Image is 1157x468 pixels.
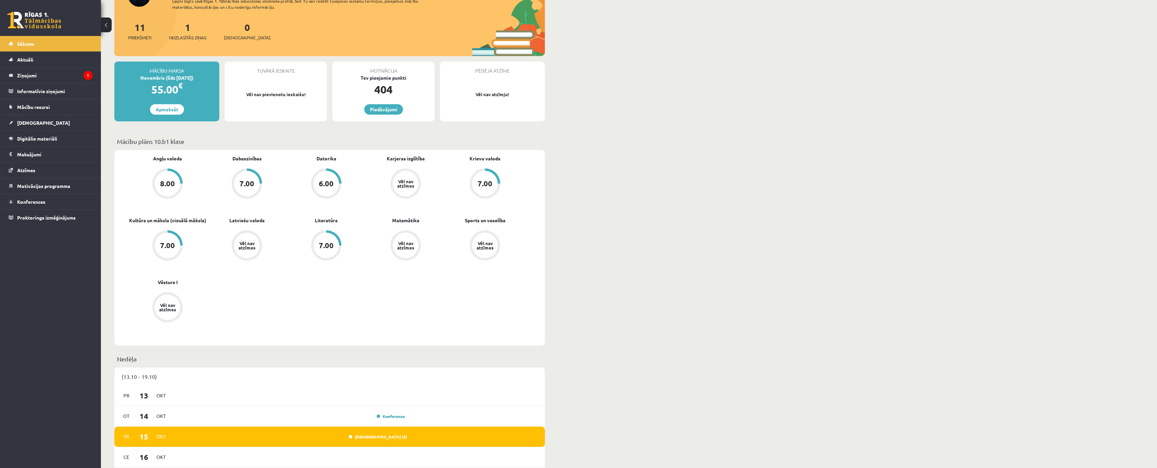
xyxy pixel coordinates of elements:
div: 7.00 [478,180,492,187]
a: Proktoringa izmēģinājums [9,210,92,225]
span: Okt [154,452,168,462]
div: 7.00 [319,242,334,249]
a: [DEMOGRAPHIC_DATA] (3) [349,434,407,439]
a: Rīgas 1. Tālmācības vidusskola [7,12,61,29]
div: Mācību maksa [114,62,219,74]
div: 7.00 [160,242,175,249]
a: Digitālie materiāli [9,131,92,146]
span: Mācību resursi [17,104,50,110]
a: [DEMOGRAPHIC_DATA] [9,115,92,130]
div: Tev pieejamie punkti [332,74,435,81]
span: Konferences [17,199,45,205]
legend: Maksājumi [17,147,92,162]
a: Vēl nav atzīmes [445,230,525,262]
span: Priekšmeti [128,34,151,41]
div: 7.00 [239,180,254,187]
legend: Ziņojumi [17,68,92,83]
a: 8.00 [128,168,207,200]
p: Vēl nav atzīmju! [443,91,542,98]
div: Vēl nav atzīmes [237,241,256,250]
a: Karjeras izglītība [387,155,425,162]
a: 7.00 [128,230,207,262]
span: Digitālie materiāli [17,135,57,142]
a: Piedāvājumi [364,104,403,115]
a: 7.00 [207,168,287,200]
span: Motivācijas programma [17,183,70,189]
a: Konferences [9,194,92,209]
a: Vēl nav atzīmes [207,230,287,262]
span: € [178,81,183,90]
a: Kultūra un māksla (vizuālā māksla) [129,217,206,224]
a: Informatīvie ziņojumi [9,83,92,99]
i: 1 [83,71,92,80]
a: Literatūra [315,217,338,224]
a: Angļu valoda [153,155,182,162]
span: Ot [119,411,134,421]
p: Vēl nav pievienotu ieskaišu! [228,91,324,98]
a: Matemātika [392,217,419,224]
a: Vēl nav atzīmes [366,168,445,200]
legend: Informatīvie ziņojumi [17,83,92,99]
span: Tr [119,431,134,442]
a: Sports un veselība [465,217,506,224]
a: Maksājumi [9,147,92,162]
a: 0[DEMOGRAPHIC_DATA] [224,21,270,41]
div: Vēl nav atzīmes [476,241,494,250]
div: 8.00 [160,180,175,187]
a: Dabaszinības [232,155,262,162]
span: [DEMOGRAPHIC_DATA] [17,120,70,126]
span: 15 [134,431,154,442]
div: Novembris (līdz [DATE]) [114,74,219,81]
a: Vēl nav atzīmes [128,292,207,324]
span: Sākums [17,41,34,47]
p: Nedēļa [117,354,542,363]
span: Aktuāli [17,56,33,63]
div: Motivācija [332,62,435,74]
a: Vēsture I [158,279,178,286]
a: Mācību resursi [9,99,92,115]
span: Neizlasītās ziņas [169,34,207,41]
div: 55.00 [114,81,219,97]
a: Latviešu valoda [229,217,265,224]
a: Krievu valoda [470,155,500,162]
a: Sākums [9,36,92,51]
span: Ce [119,452,134,462]
div: Vēl nav atzīmes [396,179,415,188]
div: 6.00 [319,180,334,187]
div: Vēl nav atzīmes [396,241,415,250]
div: (13.10 - 19.10) [114,367,545,386]
a: Atzīmes [9,162,92,178]
span: Pr [119,390,134,401]
span: Okt [154,431,168,442]
div: Vēl nav atzīmes [158,303,177,312]
span: Okt [154,390,168,401]
a: 11Priekšmeti [128,21,151,41]
a: Konference [377,414,405,419]
div: 404 [332,81,435,97]
span: Atzīmes [17,167,35,173]
div: Pēdējā atzīme [440,62,545,74]
span: 16 [134,452,154,463]
a: Aktuāli [9,52,92,67]
div: Tuvākā ieskaite [225,62,327,74]
span: [DEMOGRAPHIC_DATA] [224,34,270,41]
a: Motivācijas programma [9,178,92,194]
span: 13 [134,390,154,401]
span: Proktoringa izmēģinājums [17,214,76,221]
a: 7.00 [287,230,366,262]
a: Vēl nav atzīmes [366,230,445,262]
a: 1Neizlasītās ziņas [169,21,207,41]
p: Mācību plāns 10.b1 klase [117,137,542,146]
a: Datorika [316,155,336,162]
a: Apmaksāt [150,104,184,115]
a: Ziņojumi1 [9,68,92,83]
a: 7.00 [445,168,525,200]
span: Okt [154,411,168,421]
span: 14 [134,411,154,422]
a: 6.00 [287,168,366,200]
